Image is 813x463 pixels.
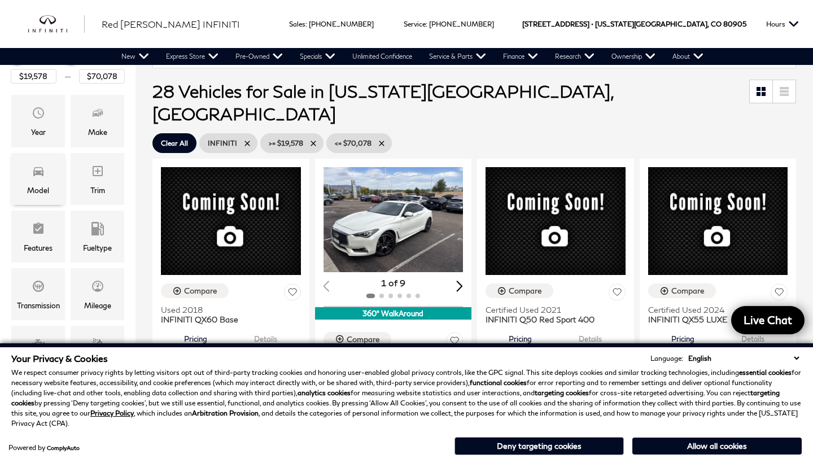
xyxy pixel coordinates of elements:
div: ColorColor [71,326,124,378]
a: Red [PERSON_NAME] INFINITI [102,18,240,31]
span: Color [91,334,104,357]
a: Express Store [158,48,227,65]
a: ComplyAuto [47,444,80,451]
div: Fueltype [83,242,112,254]
a: Certified Used 2024INFINITI QX55 LUXE [648,305,788,324]
span: Engine [32,334,45,357]
div: Next slide [456,281,463,291]
a: [STREET_ADDRESS] • [US_STATE][GEOGRAPHIC_DATA], CO 80905 [522,20,746,28]
div: ModelModel [11,153,65,205]
a: [PHONE_NUMBER] [429,20,494,28]
span: 28 Vehicles for Sale in [US_STATE][GEOGRAPHIC_DATA], [GEOGRAPHIC_DATA] [152,81,613,124]
div: 360° WalkAround [315,307,472,320]
div: EngineEngine [11,326,65,378]
a: infiniti [28,15,85,33]
div: FueltypeFueltype [71,211,124,263]
button: details tab [722,324,784,349]
span: Service [404,20,426,28]
button: details tab [234,324,297,349]
span: INFINITI Q50 Red Sport 400 [486,315,617,324]
div: Compare [347,334,380,344]
button: details tab [559,324,622,349]
span: Red [PERSON_NAME] INFINITI [102,19,240,29]
p: We respect consumer privacy rights by letting visitors opt out of third-party tracking cookies an... [11,368,802,429]
img: 2021 INFINITI Q50 Red Sport 400 [486,167,626,275]
a: New [113,48,158,65]
div: Price [11,49,125,84]
button: Compare Vehicle [486,283,553,298]
div: Trim [90,184,105,196]
div: TransmissionTransmission [11,268,65,320]
div: 1 of 9 [324,277,464,289]
div: Transmission [17,299,60,312]
button: pricing tab [489,324,552,349]
span: Make [91,103,104,126]
span: Sales [289,20,305,28]
div: TrimTrim [71,153,124,205]
a: Privacy Policy [90,409,134,417]
span: Mileage [91,277,104,299]
button: pricing tab [652,324,714,349]
strong: functional cookies [470,378,527,387]
div: YearYear [11,95,65,147]
a: Used 2018INFINITI QX60 Base [161,305,301,324]
button: Deny targeting cookies [454,437,624,455]
button: Compare Vehicle [324,332,391,347]
div: Powered by [8,444,80,451]
span: Fueltype [91,219,104,242]
a: Live Chat [731,306,805,334]
strong: essential cookies [739,368,792,377]
select: Language Select [685,353,802,364]
div: MileageMileage [71,268,124,320]
img: 2018 INFINITI Q60 3.0t SPORT 1 [324,167,464,272]
input: Maximum [79,69,125,84]
a: Service & Parts [421,48,495,65]
div: Model [27,184,49,196]
span: Features [32,219,45,242]
a: Research [547,48,603,65]
button: Save Vehicle [609,283,626,304]
span: : [426,20,427,28]
img: INFINITI [28,15,85,33]
div: Features [24,242,53,254]
img: 2024 INFINITI QX55 LUXE [648,167,788,275]
button: Allow all cookies [632,438,802,455]
a: Unlimited Confidence [344,48,421,65]
a: Certified Used 2021INFINITI Q50 Red Sport 400 [486,305,626,324]
span: Your Privacy & Cookies [11,353,108,364]
button: Save Vehicle [771,283,788,304]
span: Year [32,103,45,126]
strong: analytics cookies [298,388,351,397]
span: Live Chat [738,313,798,327]
span: Certified Used 2024 [648,305,780,315]
a: [PHONE_NUMBER] [309,20,374,28]
a: About [664,48,712,65]
div: Compare [509,286,542,296]
button: Save Vehicle [284,283,301,304]
a: Specials [291,48,344,65]
nav: Main Navigation [113,48,712,65]
div: Compare [184,286,217,296]
span: Trim [91,161,104,184]
div: Make [88,126,107,138]
span: Transmission [32,277,45,299]
a: Finance [495,48,547,65]
a: Ownership [603,48,664,65]
span: >= $19,578 [269,136,303,150]
span: Clear All [161,136,188,150]
strong: Arbitration Provision [192,409,259,417]
span: INFINITI QX60 Base [161,315,292,324]
div: Language: [650,355,683,362]
span: <= $70,078 [335,136,371,150]
strong: targeting cookies [535,388,589,397]
div: Year [31,126,46,138]
span: : [305,20,307,28]
div: Compare [671,286,705,296]
span: Certified Used 2021 [486,305,617,315]
span: INFINITI [208,136,237,150]
a: Pre-Owned [227,48,291,65]
img: 2018 INFINITI QX60 Base [161,167,301,275]
div: MakeMake [71,95,124,147]
span: Model [32,161,45,184]
span: Used 2018 [161,305,292,315]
